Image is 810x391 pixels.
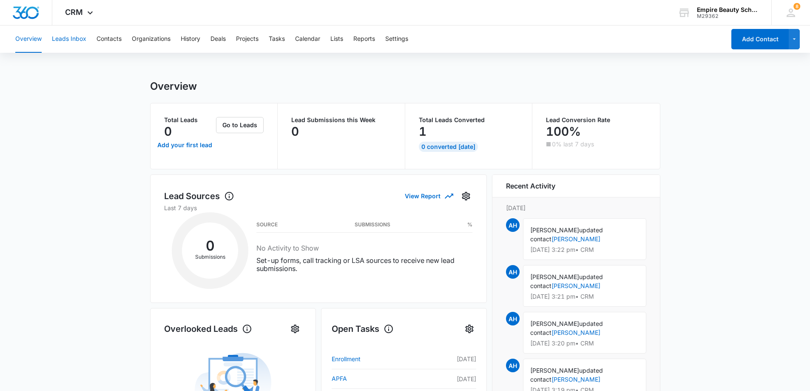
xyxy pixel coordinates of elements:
button: Add Contact [731,29,789,49]
span: [PERSON_NAME] [530,226,579,234]
a: Go to Leads [216,121,264,128]
h1: Overlooked Leads [164,323,252,335]
a: [PERSON_NAME] [551,235,600,243]
span: [PERSON_NAME] [530,320,579,327]
button: Organizations [132,26,171,53]
button: Settings [459,189,473,203]
div: 0 Converted [DATE] [419,142,478,152]
button: View Report [405,188,452,203]
p: Total Leads [164,117,215,123]
button: Settings [463,322,476,336]
span: [PERSON_NAME] [530,367,579,374]
h3: No Activity to Show [256,243,472,253]
h3: Source [256,223,278,227]
p: 0% last 7 days [552,141,594,147]
button: Deals [210,26,226,53]
a: [PERSON_NAME] [551,376,600,383]
a: [PERSON_NAME] [551,282,600,289]
h6: Recent Activity [506,181,555,191]
p: [DATE] [436,354,476,363]
button: Projects [236,26,259,53]
span: AH [506,312,520,325]
p: [DATE] [506,203,646,212]
p: Total Leads Converted [419,117,519,123]
button: Calendar [295,26,320,53]
a: [PERSON_NAME] [551,329,600,336]
h1: Overview [150,80,197,93]
button: Leads Inbox [52,26,86,53]
h1: Lead Sources [164,190,234,203]
span: AH [506,265,520,279]
a: APFA [332,374,436,384]
p: [DATE] 3:20 pm • CRM [530,340,639,346]
button: Settings [385,26,408,53]
span: AH [506,218,520,232]
button: History [181,26,200,53]
button: Settings [288,322,302,336]
div: account name [697,6,759,13]
div: notifications count [793,3,800,10]
p: Last 7 days [164,203,473,212]
span: CRM [65,8,83,17]
p: 0 [291,125,299,138]
p: 1 [419,125,426,138]
p: [DATE] [436,374,476,383]
button: Contacts [97,26,122,53]
span: [PERSON_NAME] [530,273,579,280]
div: account id [697,13,759,19]
p: Lead Conversion Rate [546,117,646,123]
h3: Submissions [355,223,390,227]
p: Lead Submissions this Week [291,117,391,123]
h1: Open Tasks [332,323,394,335]
button: Tasks [269,26,285,53]
h2: 0 [182,240,238,251]
span: 8 [793,3,800,10]
p: Submissions [182,253,238,261]
button: Overview [15,26,42,53]
button: Reports [353,26,375,53]
p: [DATE] 3:22 pm • CRM [530,247,639,253]
button: Lists [330,26,343,53]
a: Enrollment [332,354,436,364]
p: 100% [546,125,581,138]
p: 0 [164,125,172,138]
p: [DATE] 3:21 pm • CRM [530,294,639,300]
button: Go to Leads [216,117,264,133]
a: Add your first lead [156,135,215,155]
p: Set-up forms, call tracking or LSA sources to receive new lead submissions. [256,257,472,273]
h3: % [467,223,472,227]
span: AH [506,359,520,372]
